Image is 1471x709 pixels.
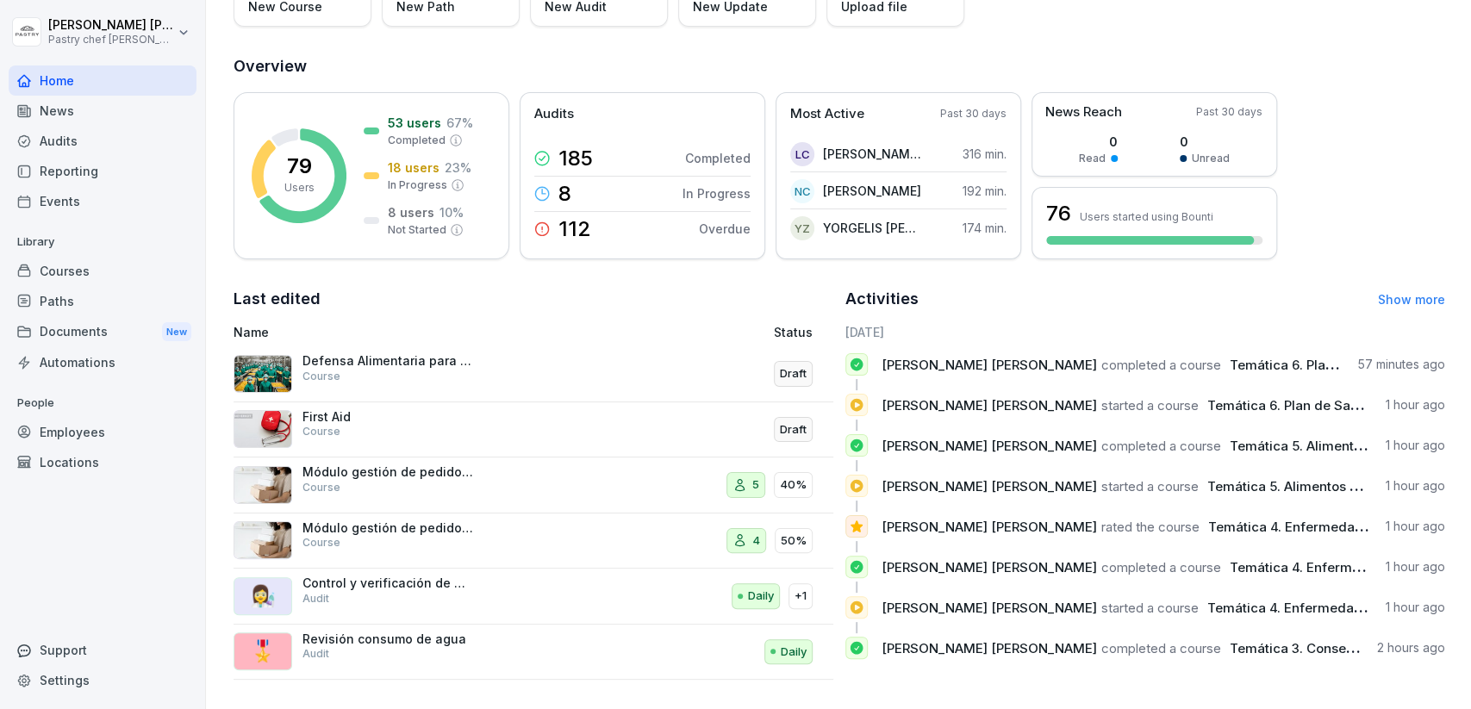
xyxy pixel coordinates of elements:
p: [PERSON_NAME] [823,182,921,200]
p: 8 users [388,203,434,221]
a: Paths [9,286,196,316]
p: Course [302,480,340,495]
p: Audits [534,104,574,124]
p: Name [234,323,606,341]
p: 40% [780,476,807,494]
p: Daily [781,644,807,661]
a: DocumentsNew [9,316,196,348]
p: 67 % [446,114,473,132]
p: Control y verificación de manipuladores [302,575,475,591]
p: 1 hour ago [1386,396,1445,414]
span: [PERSON_NAME] [PERSON_NAME] [882,600,1097,616]
p: 192 min. [963,182,1007,200]
p: Library [9,228,196,256]
p: 23 % [445,159,471,177]
p: 0 [1079,133,1118,151]
span: [PERSON_NAME] [PERSON_NAME] [882,478,1097,494]
p: Past 30 days [940,106,1007,121]
div: New [162,322,191,342]
p: Revisión consumo de agua [302,631,475,647]
p: Pastry chef [PERSON_NAME] y Cocina gourmet [48,34,174,46]
span: started a course [1101,478,1199,494]
span: Temática 5. Alimentos Alérgenos [1207,478,1413,494]
p: 1 hour ago [1386,437,1445,454]
p: 1 hour ago [1386,518,1445,535]
p: News Reach [1045,103,1122,122]
div: YZ [790,216,814,240]
div: Reporting [9,156,196,186]
p: 18 users [388,159,439,177]
a: Events [9,186,196,216]
div: NC [790,179,814,203]
span: completed a course [1101,559,1221,575]
p: 79 [287,156,312,177]
p: Course [302,424,340,439]
p: 50% [781,532,807,550]
a: Módulo gestión de pedidos alistadorCourse450% [234,513,833,569]
p: Audit [302,646,329,662]
p: 5 [752,476,759,494]
a: Automations [9,347,196,377]
p: In Progress [388,177,447,193]
div: Documents [9,316,196,348]
a: Settings [9,665,196,695]
p: Módulo gestión de pedidos administrador [302,464,475,480]
p: Past 30 days [1196,104,1262,120]
span: rated the course [1101,519,1200,535]
span: completed a course [1101,438,1221,454]
p: Módulo gestión de pedidos alistador [302,520,475,536]
a: Employees [9,417,196,447]
p: 🎖️ [250,636,276,667]
h2: Activities [845,287,919,311]
p: 1 hour ago [1386,558,1445,575]
p: 0 [1180,133,1230,151]
span: completed a course [1101,640,1221,656]
a: First AidCourseDraft [234,402,833,458]
p: Course [302,369,340,384]
p: Draft [780,365,807,382]
span: started a course [1101,600,1199,616]
p: In Progress [683,184,751,202]
div: LC [790,142,814,166]
div: Locations [9,447,196,477]
div: Support [9,635,196,665]
p: 185 [558,148,593,169]
img: iaen9j96uzhvjmkazu9yscya.png [234,466,292,504]
p: 53 users [388,114,441,132]
a: Courses [9,256,196,286]
h3: 76 [1046,199,1071,228]
p: YORGELIS [PERSON_NAME] [823,219,922,237]
h6: [DATE] [845,323,1445,341]
p: Most Active [790,104,864,124]
p: 10 % [439,203,464,221]
a: Audits [9,126,196,156]
p: Defensa Alimentaria para Operarios de Producción [302,353,475,369]
p: Status [774,323,813,341]
span: [PERSON_NAME] [PERSON_NAME] [882,357,1097,373]
p: Users [284,180,315,196]
p: Not Started [388,222,446,238]
span: started a course [1101,397,1199,414]
p: First Aid [302,409,475,425]
span: [PERSON_NAME] [PERSON_NAME] [882,640,1097,656]
p: Completed [388,133,446,148]
p: 8 [558,183,571,204]
p: 57 minutes ago [1358,356,1445,373]
p: 1 hour ago [1386,599,1445,616]
p: Unread [1192,151,1230,166]
p: Audit [302,591,329,606]
p: Read [1079,151,1106,166]
p: Draft [780,421,807,438]
p: 112 [558,219,591,239]
div: News [9,96,196,126]
p: People [9,389,196,417]
a: Show more [1378,292,1445,307]
img: ovcsqbf2ewum2utvc3o527vw.png [234,410,292,448]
